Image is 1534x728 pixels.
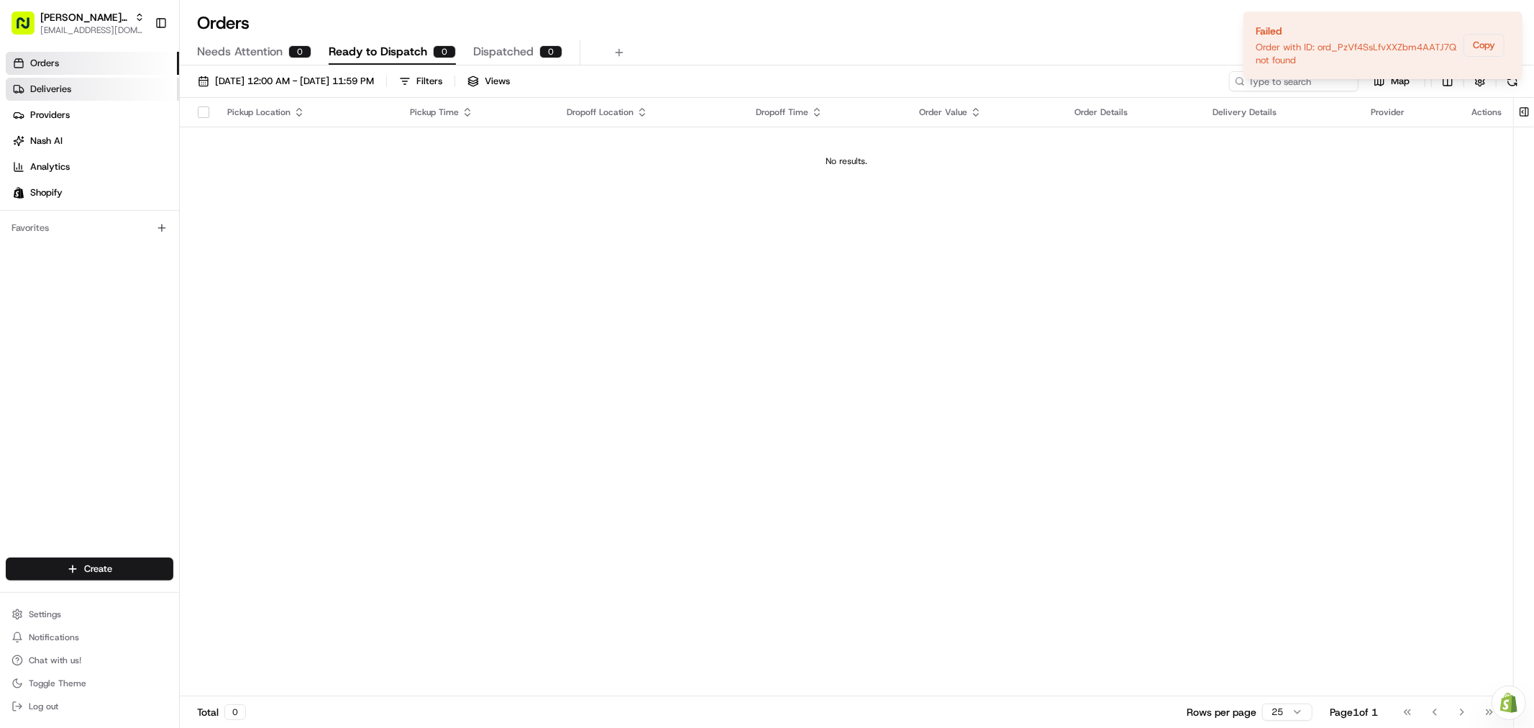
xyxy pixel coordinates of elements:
a: 💻API Documentation [116,203,237,229]
img: Shopify logo [13,187,24,199]
a: Nash AI [6,129,179,153]
div: Delivery Details [1213,106,1348,118]
button: Views [461,71,516,91]
div: Filters [416,75,442,88]
div: Page 1 of 1 [1330,705,1378,719]
div: Order Value [919,106,1051,118]
button: Copy [1464,34,1505,57]
a: Analytics [6,155,179,178]
div: Dropoff Time [756,106,896,118]
span: Pylon [143,244,174,255]
div: Dropoff Location [567,106,733,118]
button: Filters [393,71,449,91]
span: Analytics [30,160,70,173]
div: 0 [433,45,456,58]
span: Dispatched [473,43,534,60]
button: Create [6,558,173,581]
div: Actions [1471,106,1502,118]
button: Toggle Theme [6,673,173,693]
span: Orders [30,57,59,70]
div: 0 [288,45,311,58]
button: Start new chat [245,142,262,159]
img: Nash [14,14,43,43]
button: [DATE] 12:00 AM - [DATE] 11:59 PM [191,71,380,91]
img: 1736555255976-a54dd68f-1ca7-489b-9aae-adbdc363a1c4 [14,137,40,163]
button: Chat with us! [6,650,173,670]
a: 📗Knowledge Base [9,203,116,229]
div: Order Details [1074,106,1190,118]
button: [EMAIL_ADDRESS][DOMAIN_NAME] [40,24,145,36]
button: Settings [6,604,173,624]
div: No results. [186,155,1507,167]
span: Knowledge Base [29,209,110,223]
a: Providers [6,104,179,127]
button: Notifications [6,627,173,647]
span: Needs Attention [197,43,283,60]
span: Notifications [29,632,79,643]
span: API Documentation [136,209,231,223]
p: Welcome 👋 [14,58,262,81]
span: Settings [29,609,61,620]
span: Shopify [30,186,63,199]
span: Views [485,75,510,88]
a: Shopify [6,181,179,204]
div: 💻 [122,210,133,222]
p: Rows per page [1187,705,1256,719]
button: [PERSON_NAME]'s Lobster[EMAIL_ADDRESS][DOMAIN_NAME] [6,6,149,40]
span: Log out [29,701,58,712]
span: Nash AI [30,135,63,147]
span: Create [84,563,112,575]
span: [DATE] 12:00 AM - [DATE] 11:59 PM [215,75,374,88]
h1: Orders [197,12,250,35]
button: Log out [6,696,173,716]
div: 0 [224,704,246,720]
a: Orders [6,52,179,75]
input: Type to search [1229,71,1359,91]
a: Powered byPylon [101,243,174,255]
div: Provider [1371,106,1448,118]
div: Pickup Location [227,106,387,118]
input: Clear [37,93,237,108]
div: Pickup Time [410,106,544,118]
div: Failed [1256,24,1458,38]
div: We're available if you need us! [49,152,182,163]
div: Total [197,704,246,720]
button: [PERSON_NAME]'s Lobster [40,10,129,24]
span: Deliveries [30,83,71,96]
div: Start new chat [49,137,236,152]
span: Providers [30,109,70,122]
span: Toggle Theme [29,678,86,689]
span: Chat with us! [29,655,81,666]
div: Order with ID: ord_PzVf4SsLfvXXZbm4AATJ7Q not found [1256,41,1458,67]
div: 0 [539,45,562,58]
a: Deliveries [6,78,179,101]
div: Favorites [6,217,173,240]
span: Ready to Dispatch [329,43,427,60]
div: 📗 [14,210,26,222]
